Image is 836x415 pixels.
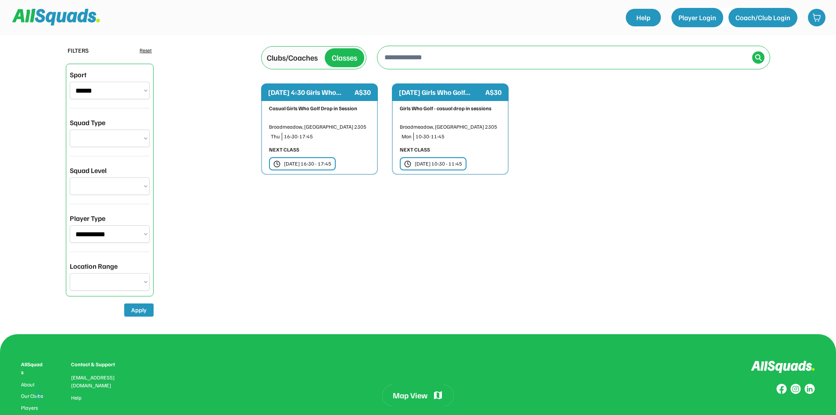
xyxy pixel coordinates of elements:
img: shopping-cart-01%20%281%29.svg [812,13,821,22]
div: [DATE] 4:30 Girls Who... [268,87,353,97]
img: clock.svg [273,160,280,168]
div: Broadmeadow, [GEOGRAPHIC_DATA] 2305 [400,123,501,131]
div: Mon [402,133,412,141]
div: A$30 [485,87,502,97]
div: NEXT CLASS [400,146,430,154]
div: Sport [70,69,86,80]
button: Player Login [671,8,723,27]
div: Thu [271,133,280,141]
div: FILTERS [68,46,89,55]
img: clock.svg [404,160,411,168]
div: [DATE] Girls Who Golf... [399,87,484,97]
div: 16:30-17:45 [284,133,370,141]
img: Group%20copy%207.svg [790,384,801,394]
img: Icon%20%2838%29.svg [755,54,762,61]
img: Squad%20Logo.svg [12,9,100,25]
div: [DATE] 10:30 - 11:45 [415,160,462,168]
img: Group%20copy%208.svg [776,384,787,394]
button: Coach/Club Login [728,8,797,27]
div: Girls Who Golf - casual drop in sessions [400,105,501,112]
div: 10:30-11:45 [416,133,501,141]
div: Reset [140,47,152,54]
img: Logo%20inverted.svg [751,361,815,373]
div: Location Range [70,261,118,271]
div: Broadmeadow, [GEOGRAPHIC_DATA] 2305 [269,123,370,131]
div: Clubs/Coaches [267,52,318,64]
div: NEXT CLASS [269,146,299,154]
div: AllSquads [21,361,45,376]
div: Squad Level [70,165,107,176]
div: Casual Girls Who Golf Drop in Session [269,105,370,112]
div: Contact & Support [71,361,126,368]
div: Classes [332,52,357,64]
a: Help [626,9,661,26]
img: Group%20copy%206.svg [804,384,815,394]
div: [DATE] 16:30 - 17:45 [284,160,331,168]
div: Player Type [70,213,105,224]
div: A$30 [355,87,371,97]
button: Apply [124,303,154,317]
div: [EMAIL_ADDRESS][DOMAIN_NAME] [71,374,126,390]
div: Map View [393,390,427,401]
div: Squad Type [70,117,105,128]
